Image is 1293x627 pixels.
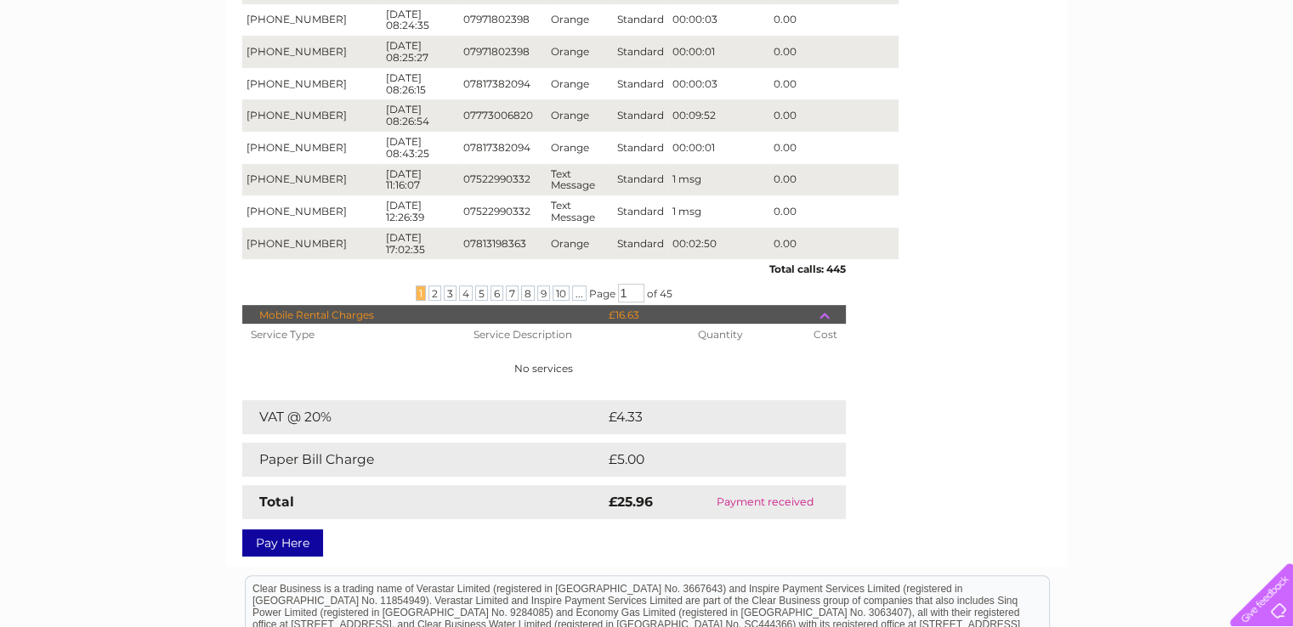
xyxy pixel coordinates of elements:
[459,4,547,37] td: 07971802398
[547,36,613,68] td: Orange
[459,228,547,260] td: 07813198363
[769,164,899,196] td: 0.00
[547,132,613,164] td: Orange
[547,68,613,100] td: Orange
[613,68,668,100] td: Standard
[613,132,668,164] td: Standard
[613,36,668,68] td: Standard
[242,228,382,260] td: [PHONE_NUMBER]
[459,99,547,132] td: 07773006820
[459,195,547,228] td: 07522990332
[416,285,426,301] span: 1
[668,68,769,100] td: 00:00:03
[1084,72,1135,85] a: Telecoms
[242,324,465,346] th: Service Type
[668,36,769,68] td: 00:00:01
[1145,72,1170,85] a: Blog
[491,285,503,301] span: 6
[604,305,819,325] td: £16.63
[428,285,441,301] span: 2
[382,195,459,228] td: [DATE] 12:26:39
[459,132,547,164] td: 07817382094
[613,99,668,132] td: Standard
[689,324,804,346] th: Quantity
[668,195,769,228] td: 1 msg
[242,529,323,556] a: Pay Here
[668,99,769,132] td: 00:09:52
[668,228,769,260] td: 00:02:50
[475,285,488,301] span: 5
[769,4,899,37] td: 0.00
[459,164,547,196] td: 07522990332
[769,195,899,228] td: 0.00
[242,400,604,434] td: VAT @ 20%
[242,68,382,100] td: [PHONE_NUMBER]
[604,443,807,477] td: £5.00
[547,164,613,196] td: Text Message
[1237,72,1277,85] a: Log out
[246,9,1049,82] div: Clear Business is a trading name of Verastar Limited (registered in [GEOGRAPHIC_DATA] No. 3667643...
[994,72,1026,85] a: Water
[242,259,846,275] div: Total calls: 445
[459,285,473,301] span: 4
[804,324,845,346] th: Cost
[604,400,806,434] td: £4.33
[382,36,459,68] td: [DATE] 08:25:27
[769,132,899,164] td: 0.00
[506,285,519,301] span: 7
[769,68,899,100] td: 0.00
[1036,72,1074,85] a: Energy
[537,285,550,301] span: 9
[242,99,382,132] td: [PHONE_NUMBER]
[668,4,769,37] td: 00:00:03
[521,285,535,301] span: 8
[242,346,846,392] td: No services
[459,36,547,68] td: 07971802398
[382,4,459,37] td: [DATE] 08:24:35
[668,132,769,164] td: 00:00:01
[769,36,899,68] td: 0.00
[589,287,615,300] span: Page
[382,132,459,164] td: [DATE] 08:43:25
[613,195,668,228] td: Standard
[613,4,668,37] td: Standard
[647,287,657,300] span: of
[382,164,459,196] td: [DATE] 11:16:07
[242,36,382,68] td: [PHONE_NUMBER]
[769,228,899,260] td: 0.00
[1180,72,1222,85] a: Contact
[242,4,382,37] td: [PHONE_NUMBER]
[547,195,613,228] td: Text Message
[660,287,672,300] span: 45
[547,99,613,132] td: Orange
[547,4,613,37] td: Orange
[668,164,769,196] td: 1 msg
[613,164,668,196] td: Standard
[609,494,653,510] strong: £25.96
[259,494,294,510] strong: Total
[45,44,132,96] img: logo.png
[459,68,547,100] td: 07817382094
[382,228,459,260] td: [DATE] 17:02:35
[242,305,604,325] td: Mobile Rental Charges
[973,8,1090,30] a: 0333 014 3131
[684,485,845,519] td: Payment received
[465,324,690,346] th: Service Description
[242,132,382,164] td: [PHONE_NUMBER]
[572,285,587,301] span: ...
[613,228,668,260] td: Standard
[382,68,459,100] td: [DATE] 08:26:15
[444,285,457,301] span: 3
[242,443,604,477] td: Paper Bill Charge
[242,164,382,196] td: [PHONE_NUMBER]
[547,228,613,260] td: Orange
[553,285,570,301] span: 10
[769,99,899,132] td: 0.00
[382,99,459,132] td: [DATE] 08:26:54
[242,195,382,228] td: [PHONE_NUMBER]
